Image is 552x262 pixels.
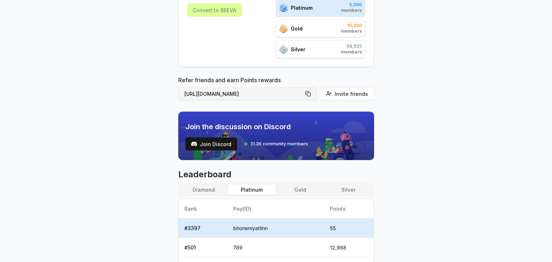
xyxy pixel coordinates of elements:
span: 10,000 [341,23,362,28]
span: Join Discord [200,140,231,148]
img: discord_banner [178,112,374,160]
td: 789 [227,238,324,257]
span: members [341,28,362,34]
img: ranks_icon [279,24,288,33]
button: Gold [276,184,324,195]
span: members [341,8,362,13]
span: 31.2K community members [250,141,308,147]
img: ranks_icon [279,45,288,54]
span: 98,925 [341,43,362,49]
td: # 3397 [179,219,227,238]
div: Refer friends and earn Points rewards [178,76,374,103]
button: Invite friends [320,87,374,100]
button: Diamond [180,184,228,195]
span: members [341,49,362,55]
td: bhonemyatlinn [227,219,324,238]
a: testJoin Discord [185,137,237,150]
span: Join the discussion on Discord [185,122,308,132]
td: 55 [324,219,374,238]
th: Points [324,199,374,219]
span: Invite friends [335,90,368,98]
button: [URL][DOMAIN_NAME] [178,87,317,100]
span: 5,000 [341,2,362,8]
span: Gold [291,25,303,32]
span: Leaderboard [178,169,374,180]
span: Platinum [291,4,313,11]
span: Silver [291,46,305,53]
th: Rank [179,199,227,219]
button: Join Discord [185,137,237,150]
img: ranks_icon [279,3,288,12]
td: 12,988 [324,238,374,257]
th: Pay(ID) [227,199,324,219]
td: # 501 [179,238,227,257]
button: Silver [324,184,372,195]
img: test [191,141,197,147]
button: Platinum [228,184,276,195]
